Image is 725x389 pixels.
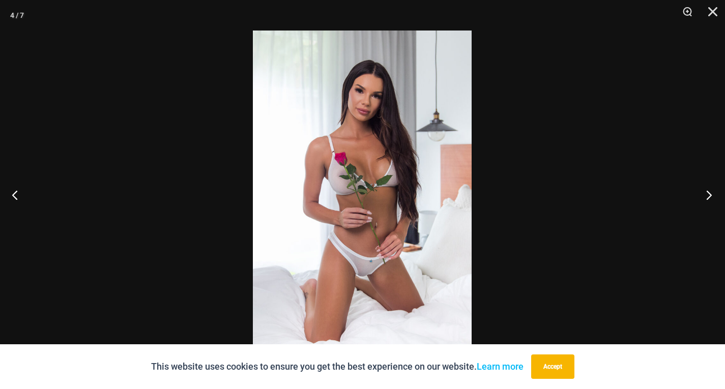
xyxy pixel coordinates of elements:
img: Guilty Pleasures White 1045 Bra 6045 Thong 10 [253,31,472,358]
div: 4 / 7 [10,8,24,23]
a: Learn more [477,361,524,372]
p: This website uses cookies to ensure you get the best experience on our website. [151,359,524,374]
button: Accept [531,354,574,379]
button: Next [687,169,725,220]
